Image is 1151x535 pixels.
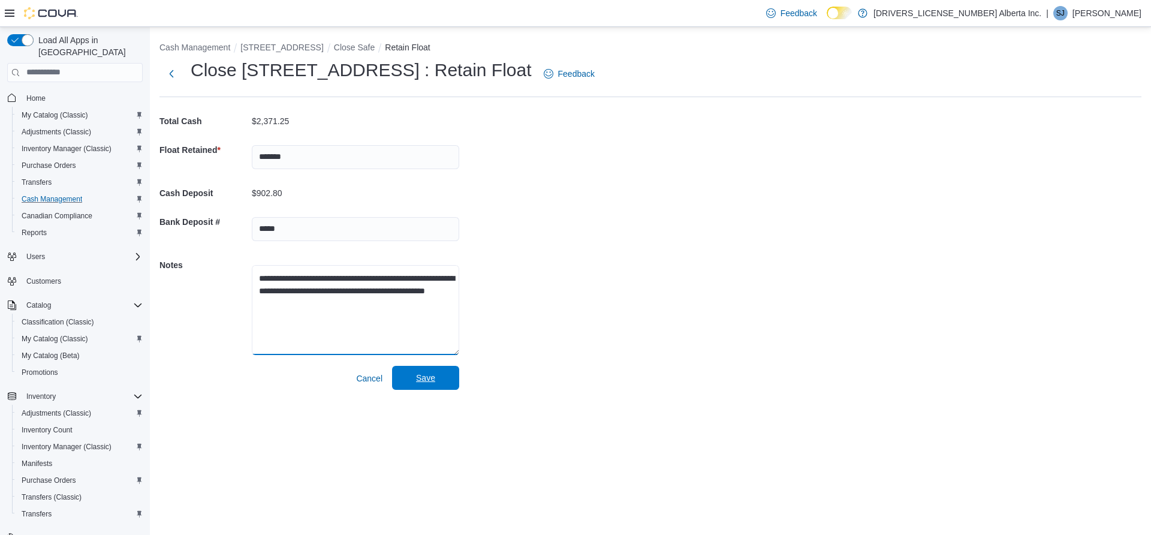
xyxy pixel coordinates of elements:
[240,43,323,52] button: [STREET_ADDRESS]
[22,178,52,187] span: Transfers
[351,366,387,390] button: Cancel
[22,211,92,221] span: Canadian Compliance
[12,314,147,330] button: Classification (Classic)
[17,423,143,437] span: Inventory Count
[12,364,147,381] button: Promotions
[17,175,56,190] a: Transfers
[781,7,817,19] span: Feedback
[159,109,249,133] h5: Total Cash
[17,209,97,223] a: Canadian Compliance
[159,62,183,86] button: Next
[159,210,249,234] h5: Bank Deposit #
[12,208,147,224] button: Canadian Compliance
[17,440,116,454] a: Inventory Manager (Classic)
[12,157,147,174] button: Purchase Orders
[17,125,143,139] span: Adjustments (Classic)
[12,140,147,157] button: Inventory Manager (Classic)
[385,43,430,52] button: Retain Float
[17,490,143,504] span: Transfers (Classic)
[12,472,147,489] button: Purchase Orders
[17,108,143,122] span: My Catalog (Classic)
[17,440,143,454] span: Inventory Manager (Classic)
[17,348,143,363] span: My Catalog (Beta)
[356,372,382,384] span: Cancel
[17,365,63,380] a: Promotions
[17,423,77,437] a: Inventory Count
[17,226,52,240] a: Reports
[827,19,827,20] span: Dark Mode
[22,408,91,418] span: Adjustments (Classic)
[22,298,56,312] button: Catalog
[1046,6,1048,20] p: |
[17,315,143,329] span: Classification (Classic)
[22,228,47,238] span: Reports
[22,274,66,288] a: Customers
[26,252,45,262] span: Users
[22,161,76,170] span: Purchase Orders
[22,273,143,288] span: Customers
[12,506,147,522] button: Transfers
[22,442,112,452] span: Inventory Manager (Classic)
[22,509,52,519] span: Transfers
[1072,6,1141,20] p: [PERSON_NAME]
[17,332,93,346] a: My Catalog (Classic)
[17,108,93,122] a: My Catalog (Classic)
[22,389,143,404] span: Inventory
[22,91,143,106] span: Home
[17,209,143,223] span: Canadian Compliance
[17,456,143,471] span: Manifests
[12,174,147,191] button: Transfers
[17,348,85,363] a: My Catalog (Beta)
[17,142,116,156] a: Inventory Manager (Classic)
[22,110,88,120] span: My Catalog (Classic)
[1056,6,1065,20] span: SJ
[24,7,78,19] img: Cova
[34,34,143,58] span: Load All Apps in [GEOGRAPHIC_DATA]
[827,7,852,19] input: Dark Mode
[392,366,459,390] button: Save
[12,347,147,364] button: My Catalog (Beta)
[2,297,147,314] button: Catalog
[22,476,76,485] span: Purchase Orders
[12,191,147,208] button: Cash Management
[17,490,86,504] a: Transfers (Classic)
[22,298,143,312] span: Catalog
[17,158,81,173] a: Purchase Orders
[17,158,143,173] span: Purchase Orders
[22,194,82,204] span: Cash Management
[22,492,82,502] span: Transfers (Classic)
[159,253,249,277] h5: Notes
[2,272,147,290] button: Customers
[12,422,147,438] button: Inventory Count
[17,175,143,190] span: Transfers
[159,181,249,205] h5: Cash Deposit
[159,43,230,52] button: Cash Management
[22,317,94,327] span: Classification (Classic)
[17,473,143,488] span: Purchase Orders
[12,489,147,506] button: Transfers (Classic)
[17,142,143,156] span: Inventory Manager (Classic)
[17,456,57,471] a: Manifests
[22,368,58,377] span: Promotions
[22,459,52,468] span: Manifests
[12,124,147,140] button: Adjustments (Classic)
[22,144,112,154] span: Inventory Manager (Classic)
[17,332,143,346] span: My Catalog (Classic)
[22,389,61,404] button: Inventory
[22,91,50,106] a: Home
[1053,6,1068,20] div: Steve Jones
[761,1,822,25] a: Feedback
[159,41,1141,56] nav: An example of EuiBreadcrumbs
[17,406,143,420] span: Adjustments (Classic)
[17,226,143,240] span: Reports
[22,250,143,264] span: Users
[2,388,147,405] button: Inventory
[17,507,143,521] span: Transfers
[12,438,147,455] button: Inventory Manager (Classic)
[539,62,599,86] a: Feedback
[26,94,46,103] span: Home
[22,250,50,264] button: Users
[17,125,96,139] a: Adjustments (Classic)
[26,300,51,310] span: Catalog
[17,365,143,380] span: Promotions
